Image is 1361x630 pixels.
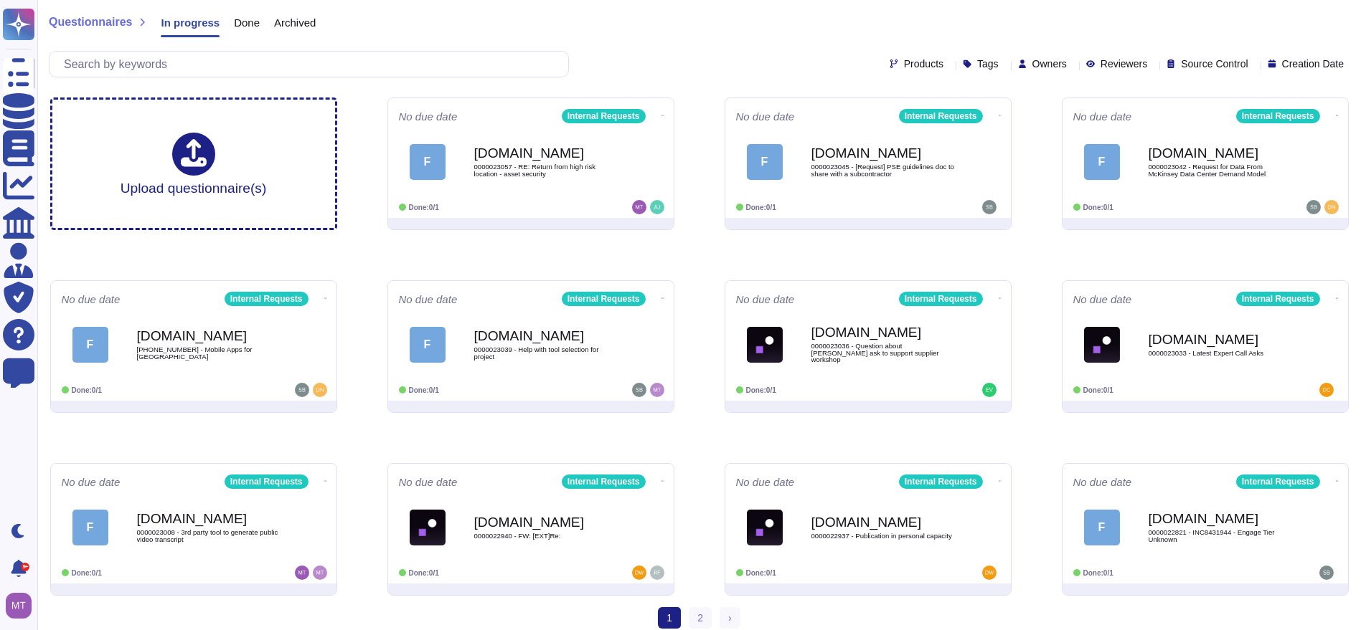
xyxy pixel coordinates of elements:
img: user [632,565,646,580]
span: Products [904,59,943,69]
span: Done: 0/1 [1083,204,1113,211]
span: No due date [1073,111,1132,122]
img: Logo [747,510,783,545]
span: No due date [399,111,458,122]
button: user [3,590,42,621]
div: Internal Requests [1236,109,1320,123]
div: Internal Requests [899,109,983,123]
img: user [313,565,327,580]
div: F [747,144,783,180]
input: Search by keywords [57,52,568,77]
b: [DOMAIN_NAME] [474,329,618,343]
div: Internal Requests [899,474,983,489]
span: No due date [62,294,121,305]
span: No due date [399,477,458,487]
div: Internal Requests [1236,292,1320,306]
img: user [632,200,646,214]
span: 0000022940 - FW: [EXT]Re: [474,533,618,540]
span: Creation Date [1282,59,1344,69]
span: 0000023057 - RE: Return from high risk location - asset security [474,163,618,177]
div: Internal Requests [1236,474,1320,489]
span: Questionnaires [49,16,132,28]
img: user [632,383,646,397]
img: user [982,383,997,397]
span: Source Control [1181,59,1248,69]
span: Done: 0/1 [72,386,102,394]
span: Done: 0/1 [72,569,102,577]
span: Done: 0/1 [409,204,439,211]
div: F [1084,144,1120,180]
div: Internal Requests [562,109,646,123]
b: [DOMAIN_NAME] [811,515,955,529]
b: [DOMAIN_NAME] [811,146,955,160]
span: Done: 0/1 [409,386,439,394]
span: No due date [736,111,795,122]
img: user [1324,200,1339,214]
img: user [1319,565,1334,580]
img: user [650,565,664,580]
img: user [982,565,997,580]
b: [DOMAIN_NAME] [1149,512,1292,525]
span: 1 [658,607,681,629]
span: Tags [977,59,999,69]
div: F [72,327,108,363]
span: Done: 0/1 [746,386,776,394]
b: [DOMAIN_NAME] [137,329,281,343]
span: Owners [1032,59,1067,69]
span: Done: 0/1 [746,204,776,211]
span: Done: 0/1 [1083,386,1113,394]
b: [DOMAIN_NAME] [474,146,618,160]
b: [DOMAIN_NAME] [474,515,618,529]
span: 0000022821 - INC8431944 - Engage Tier Unknown [1149,529,1292,543]
div: F [72,510,108,545]
span: No due date [399,294,458,305]
img: Logo [1084,327,1120,363]
span: No due date [736,294,795,305]
span: 0000023033 - Latest Expert Call Asks [1149,350,1292,357]
span: No due date [62,477,121,487]
div: F [410,144,446,180]
span: 0000023008 - 3rd party tool to generate public video transcript [137,529,281,543]
img: user [1319,383,1334,397]
span: 0000023036 - Question about [PERSON_NAME] ask to support supplier workshop [811,343,955,363]
div: Upload questionnaire(s) [121,133,267,195]
b: [DOMAIN_NAME] [1149,333,1292,346]
span: 0000023045 - [Request] PSE guidelines doc to share with a subcontractor [811,163,955,177]
img: user [6,593,32,619]
span: [PHONE_NUMBER] - Mobile Apps for [GEOGRAPHIC_DATA] [137,346,281,360]
span: Reviewers [1101,59,1147,69]
span: › [728,612,732,624]
div: Internal Requests [225,474,309,489]
img: user [650,383,664,397]
span: Done [234,17,260,28]
span: Archived [274,17,316,28]
img: user [295,383,309,397]
span: Done: 0/1 [1083,569,1113,577]
a: 2 [689,607,712,629]
span: In progress [161,17,220,28]
span: No due date [1073,477,1132,487]
span: Done: 0/1 [409,569,439,577]
img: user [313,383,327,397]
div: Internal Requests [562,474,646,489]
img: user [650,200,664,214]
img: user [1306,200,1321,214]
b: [DOMAIN_NAME] [1149,146,1292,160]
div: F [410,327,446,363]
div: F [1084,510,1120,545]
b: [DOMAIN_NAME] [137,512,281,525]
span: No due date [1073,294,1132,305]
div: 9+ [21,563,29,571]
img: user [982,200,997,214]
span: 0000022937 - Publication in personal capacity [811,533,955,540]
span: 0000023039 - Help with tool selection for project [474,346,618,360]
div: Internal Requests [562,292,646,306]
div: Internal Requests [899,292,983,306]
img: Logo [747,327,783,363]
span: 0000023042 - Request for Data From McKinsey Data Center Demand Model [1149,163,1292,177]
span: Done: 0/1 [746,569,776,577]
b: [DOMAIN_NAME] [811,325,955,339]
img: Logo [410,510,446,545]
span: No due date [736,477,795,487]
div: Internal Requests [225,292,309,306]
